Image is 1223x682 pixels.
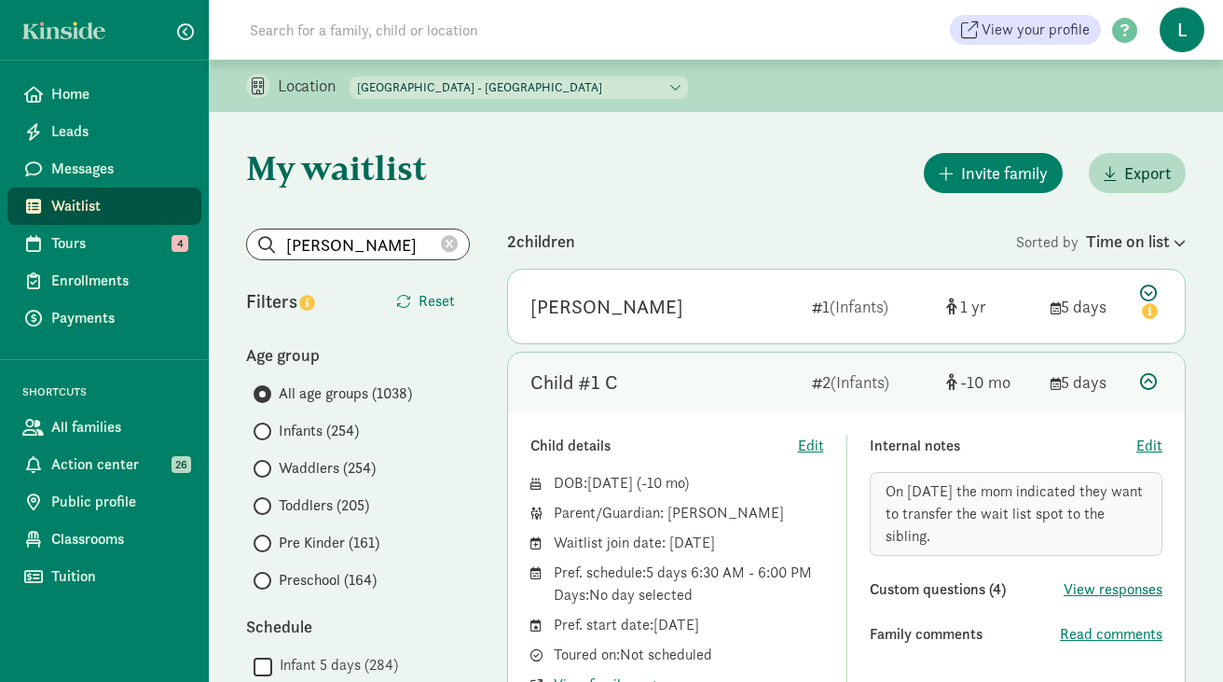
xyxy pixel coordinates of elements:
span: 4 [172,235,188,252]
span: Enrollments [51,270,186,292]
span: Pre Kinder (161) [279,532,379,554]
a: Action center 26 [7,446,201,483]
div: Time on list [1086,229,1186,254]
span: Classrooms [51,528,186,550]
iframe: Chat Widget [1130,592,1223,682]
a: All families [7,409,201,446]
span: L [1160,7,1204,52]
div: Family comments [870,623,1061,646]
span: Infants (254) [279,420,359,442]
p: Location [278,75,350,97]
span: Toddlers (205) [279,494,369,517]
a: Waitlist [7,188,201,225]
div: Toured on: Not scheduled [554,644,824,666]
label: Infant 5 days (284) [272,654,398,676]
button: Export [1089,153,1186,193]
div: Filters [246,287,358,315]
div: 1 [812,294,931,319]
div: 5 days [1051,369,1125,395]
span: All age groups (1038) [279,383,412,405]
a: Payments [7,299,201,337]
a: Tours 4 [7,225,201,262]
span: [DATE] [587,473,633,493]
a: Home [7,76,201,113]
span: 26 [172,456,191,473]
div: Schedule [246,614,470,639]
a: Leads [7,113,201,150]
button: Invite family [924,153,1063,193]
span: Leads [51,120,186,143]
span: Public profile [51,491,186,513]
a: View your profile [950,15,1101,45]
span: Invite family [961,160,1048,186]
div: Internal notes [870,435,1137,457]
h1: My waitlist [246,149,470,187]
a: Messages [7,150,201,188]
span: View your profile [982,19,1090,41]
div: 2 [812,369,931,395]
input: Search list... [247,230,469,259]
span: (Infants) [831,371,889,393]
span: Payments [51,307,186,329]
div: Sorted by [1016,229,1186,254]
button: Edit [798,435,824,457]
span: Messages [51,158,186,180]
div: Age group [246,342,470,368]
div: Waitlist join date: [DATE] [554,532,824,554]
span: All families [51,416,186,438]
div: Pref. start date: [DATE] [554,614,824,636]
div: [object Object] [946,294,1036,319]
span: Home [51,83,186,105]
div: DOB: ( ) [554,472,824,494]
div: Pref. schedule: 5 days 6:30 AM - 6:00 PM Days: No day selected [554,562,824,606]
a: Public profile [7,483,201,521]
div: Custom questions (4) [870,578,1065,601]
span: -10 [641,473,684,493]
div: 2 children [507,229,1016,254]
input: Search for a family, child or location [239,11,762,49]
span: Export [1124,160,1171,186]
span: Action center [51,453,186,476]
div: Child #1 C [530,368,618,397]
div: [object Object] [946,369,1036,395]
button: Reset [381,283,470,320]
a: Classrooms [7,521,201,558]
div: Child details [530,435,798,457]
span: Tours [51,232,186,255]
span: 1 [960,296,986,317]
span: On [DATE] the mom indicated they want to transfer the wait list spot to the sibling. [886,481,1143,546]
span: Reset [419,290,455,313]
button: Edit [1136,435,1162,457]
span: -10 [960,371,1010,393]
span: Tuition [51,565,186,588]
button: Read comments [1060,623,1162,646]
div: Parent/Guardian: [PERSON_NAME] [554,502,824,524]
span: (Infants) [830,296,888,317]
a: Enrollments [7,262,201,299]
span: Preschool (164) [279,569,377,592]
div: 5 days [1051,294,1125,319]
button: View responses [1064,578,1162,601]
span: Waitlist [51,195,186,217]
span: Waddlers (254) [279,457,376,480]
div: Benjamin Clemens [530,292,683,322]
a: Tuition [7,558,201,595]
